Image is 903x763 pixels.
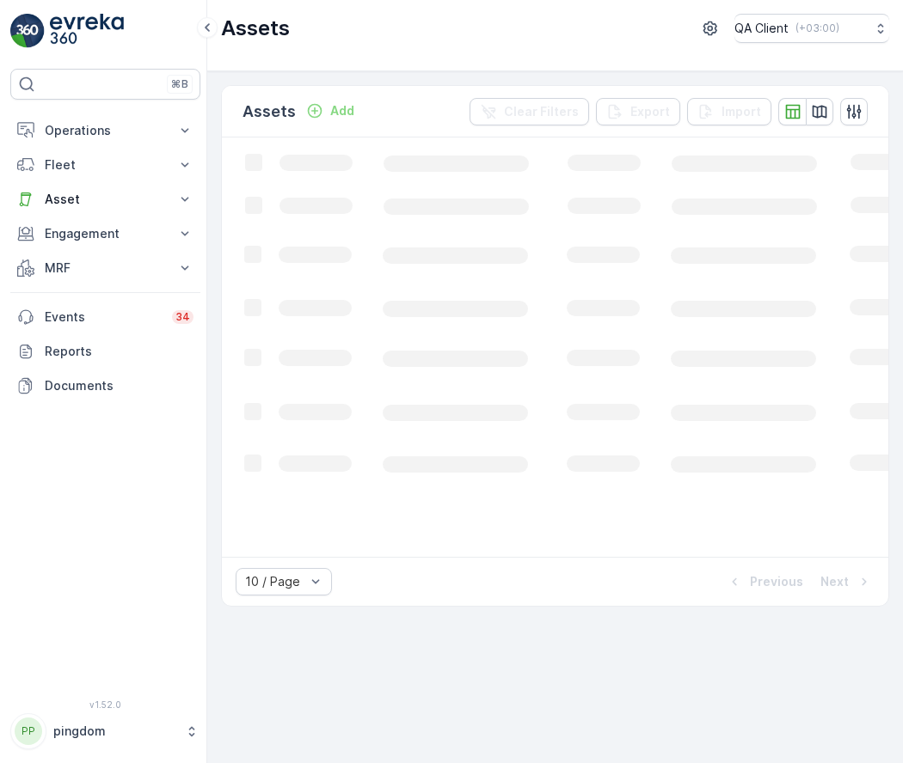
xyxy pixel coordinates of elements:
[50,14,124,48] img: logo_light-DOdMpM7g.png
[10,369,200,403] a: Documents
[795,21,839,35] p: ( +03:00 )
[10,334,200,369] a: Reports
[45,191,166,208] p: Asset
[10,148,200,182] button: Fleet
[221,15,290,42] p: Assets
[171,77,188,91] p: ⌘B
[45,122,166,139] p: Operations
[10,14,45,48] img: logo
[330,102,354,119] p: Add
[734,14,889,43] button: QA Client(+03:00)
[175,310,190,324] p: 34
[734,20,789,37] p: QA Client
[724,571,805,592] button: Previous
[722,103,761,120] p: Import
[45,343,193,360] p: Reports
[10,713,200,749] button: PPpingdom
[630,103,670,120] p: Export
[10,217,200,251] button: Engagement
[15,717,42,745] div: PP
[45,377,193,394] p: Documents
[504,103,579,120] p: Clear Filters
[10,300,200,334] a: Events34
[596,98,680,125] button: Export
[45,308,162,326] p: Events
[10,113,200,148] button: Operations
[819,571,875,592] button: Next
[53,723,176,740] p: pingdom
[10,251,200,285] button: MRF
[299,101,361,121] button: Add
[470,98,589,125] button: Clear Filters
[10,182,200,217] button: Asset
[750,573,803,590] p: Previous
[45,156,166,174] p: Fleet
[10,699,200,710] span: v 1.52.0
[820,573,849,590] p: Next
[687,98,771,125] button: Import
[45,259,166,277] p: MRF
[243,100,296,124] p: Assets
[45,225,166,242] p: Engagement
